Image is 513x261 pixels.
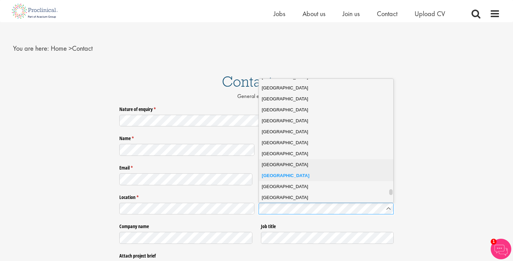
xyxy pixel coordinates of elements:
[119,221,252,230] label: Company name
[262,85,308,91] span: [GEOGRAPHIC_DATA]
[262,96,308,102] span: [GEOGRAPHIC_DATA]
[262,117,308,124] span: [GEOGRAPHIC_DATA]
[262,128,308,135] span: [GEOGRAPHIC_DATA]
[274,9,285,18] a: Jobs
[119,144,254,156] input: First
[491,239,497,245] span: 1
[491,239,511,259] img: Chatbot
[119,103,394,112] label: Nature of enquiry
[261,221,394,230] label: Job title
[343,9,360,18] a: Join us
[262,172,309,179] span: [GEOGRAPHIC_DATA]
[69,44,72,53] span: >
[262,150,308,157] span: [GEOGRAPHIC_DATA]
[262,161,308,168] span: [GEOGRAPHIC_DATA]
[377,9,397,18] a: Contact
[119,162,252,171] label: Email
[262,139,308,146] span: [GEOGRAPHIC_DATA]
[262,183,308,190] span: [GEOGRAPHIC_DATA]
[262,194,308,201] span: [GEOGRAPHIC_DATA]
[51,44,67,53] a: breadcrumb link to Home
[119,192,394,201] legend: Location
[119,133,394,142] legend: Name
[119,203,254,215] input: State / Province / Region
[302,9,325,18] a: About us
[262,107,308,113] span: [GEOGRAPHIC_DATA]
[259,203,394,215] input: Country
[13,44,49,53] span: You are here:
[415,9,445,18] a: Upload CV
[119,250,252,259] label: Attach project brief
[51,44,93,53] span: Contact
